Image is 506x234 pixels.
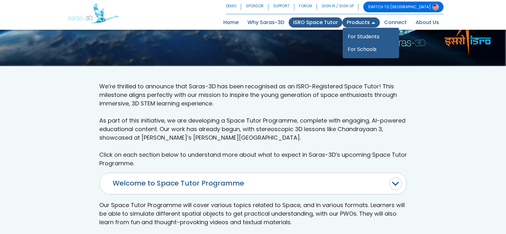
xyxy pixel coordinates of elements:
[363,2,444,12] a: SWITCH TO [GEOGRAPHIC_DATA]
[268,2,294,12] a: SUPPORT
[289,17,342,28] a: ISRO Space Tutor
[342,28,399,59] div: Products
[294,2,317,12] a: FORUM
[100,173,407,194] button: Welcome to Space Tutor Programme
[219,17,243,28] a: Home
[343,30,399,43] a: For Students
[226,2,241,12] a: DEMO
[432,4,439,10] img: Switch to USA
[343,43,399,56] a: For Schools
[99,82,407,168] p: We’re thrilled to announce that Saras-3D has been recognised as an ISRO-Registered Space Tutor! T...
[241,2,268,12] a: SPONSOR
[243,17,289,28] a: Why Saras-3D
[68,3,119,23] img: Saras 3D
[411,17,444,28] a: About Us
[342,17,380,28] a: Products
[380,17,411,28] a: Connect
[317,2,358,12] a: SIGN IN / SIGN UP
